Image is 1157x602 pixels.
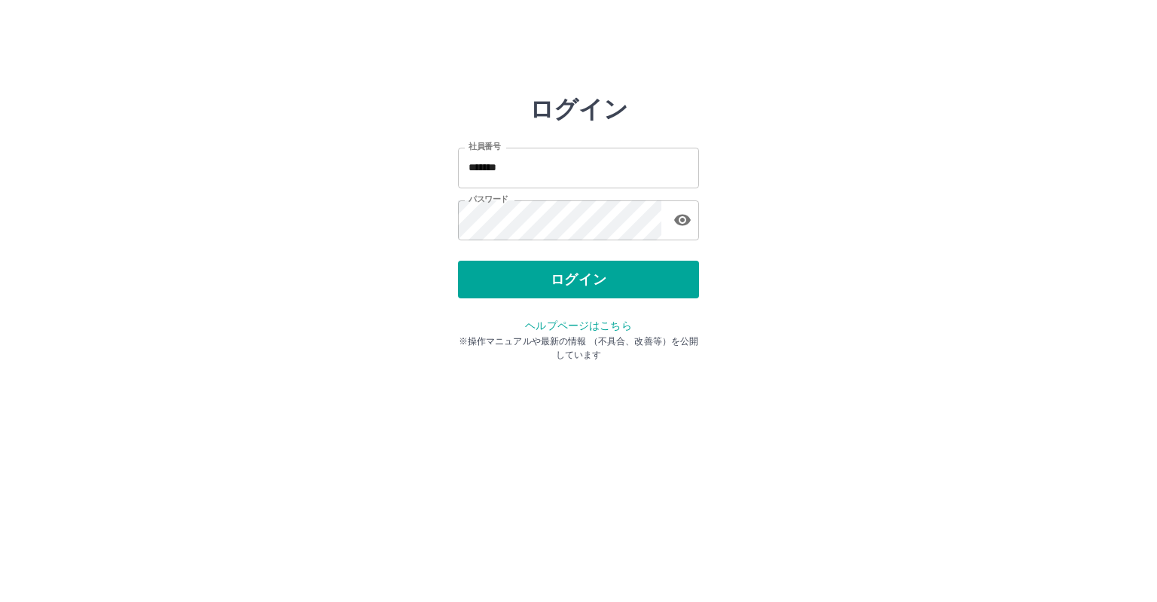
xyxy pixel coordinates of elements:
label: パスワード [469,194,508,205]
label: 社員番号 [469,141,500,152]
h2: ログイン [530,95,628,124]
a: ヘルプページはこちら [525,319,631,332]
p: ※操作マニュアルや最新の情報 （不具合、改善等）を公開しています [458,335,699,362]
button: ログイン [458,261,699,298]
